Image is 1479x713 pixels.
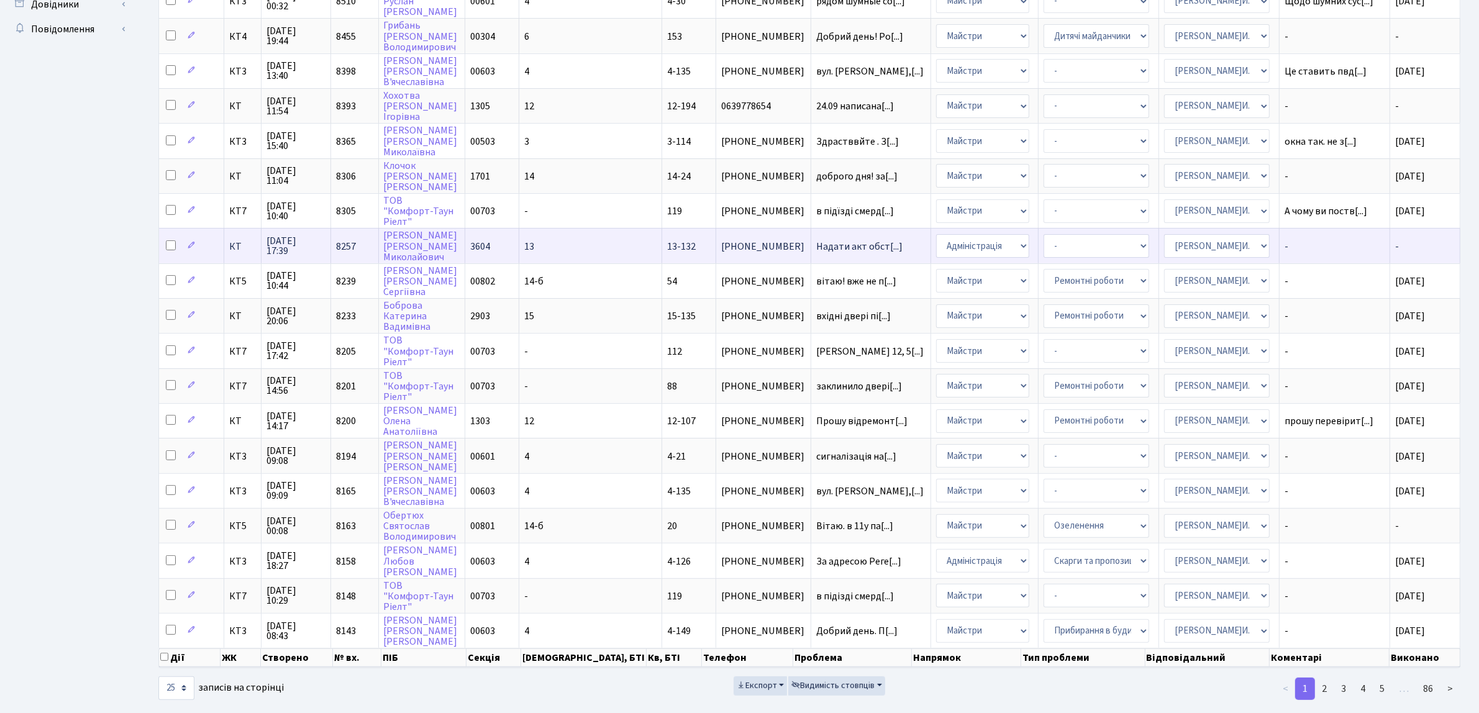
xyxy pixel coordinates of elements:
span: [DATE] 11:54 [266,96,325,116]
span: - [1285,311,1385,321]
span: 1305 [470,99,490,113]
span: КТ [229,311,257,321]
span: вхідні двері пі[...] [816,309,891,323]
th: [DEMOGRAPHIC_DATA], БТІ [521,648,647,667]
span: 8305 [336,204,356,218]
a: 86 [1416,678,1440,700]
span: 8365 [336,135,356,148]
span: доброго дня! за[...] [816,170,898,183]
a: 3 [1334,678,1354,700]
span: 4-149 [667,624,691,638]
span: [DATE] 17:39 [266,236,325,256]
span: 00603 [470,65,495,78]
span: [PHONE_NUMBER] [721,137,805,147]
span: 00304 [470,30,495,43]
span: [PHONE_NUMBER] [721,486,805,496]
span: 3 [524,135,529,148]
span: [PHONE_NUMBER] [721,452,805,461]
a: Грибань[PERSON_NAME]Володимирович [384,19,458,54]
a: ТОВ"Комфорт-ТаунРіелт" [384,579,454,614]
span: [PHONE_NUMBER] [721,626,805,636]
span: [PHONE_NUMBER] [721,591,805,601]
span: [DATE] [1395,170,1425,183]
a: ОбертюхСвятославВолодимирович [384,509,457,543]
span: За адресою Реге[...] [816,555,901,568]
span: КТ3 [229,556,257,566]
span: Вітаю. в 11у па[...] [816,519,893,533]
span: [DATE] 18:27 [266,551,325,571]
span: 8148 [336,589,356,603]
th: № вх. [333,648,381,667]
span: - [524,204,528,218]
span: 00603 [470,555,495,568]
span: Здрастввйте . З[...] [816,135,899,148]
span: [PHONE_NUMBER] [721,171,805,181]
span: 119 [667,204,682,218]
span: 4-135 [667,65,691,78]
a: [PERSON_NAME][PERSON_NAME]Миколаївна [384,124,458,159]
th: Тип проблеми [1021,648,1145,667]
span: [DATE] [1395,484,1425,498]
span: [DATE] [1395,589,1425,603]
span: 88 [667,379,677,393]
span: 00603 [470,624,495,638]
span: вул. [PERSON_NAME],[...] [816,484,924,498]
span: 153 [667,30,682,43]
th: Кв, БТІ [647,648,702,667]
span: - [524,345,528,358]
span: окна так. не з[...] [1285,135,1357,148]
span: 00503 [470,135,495,148]
span: 15-135 [667,309,696,323]
span: - [1285,381,1385,391]
span: 00601 [470,450,495,463]
th: Відповідальний [1145,648,1270,667]
a: [PERSON_NAME]Любов[PERSON_NAME] [384,544,458,579]
span: 15 [524,309,534,323]
span: [DATE] 13:40 [266,61,325,81]
span: 00603 [470,484,495,498]
span: 8205 [336,345,356,358]
span: 8201 [336,379,356,393]
span: [PHONE_NUMBER] [721,242,805,252]
span: 8233 [336,309,356,323]
span: 8200 [336,414,356,428]
span: КТ7 [229,206,257,216]
span: 4-135 [667,484,691,498]
span: Видимість стовпців [791,679,875,692]
span: 6 [524,30,529,43]
a: Хохотва[PERSON_NAME]Ігорівна [384,89,458,124]
span: - [1285,591,1385,601]
span: КТ5 [229,276,257,286]
span: Прошу відремонт[...] [816,414,908,428]
span: КТ5 [229,521,257,531]
span: - [1285,452,1385,461]
span: [DATE] [1395,204,1425,218]
span: вул. [PERSON_NAME],[...] [816,65,924,78]
th: Виконано [1390,648,1460,667]
th: Проблема [793,648,912,667]
span: 14-24 [667,170,691,183]
span: [DATE] [1395,309,1425,323]
span: А чому ви поств[...] [1285,204,1367,218]
span: КТ [229,101,257,111]
span: - [1285,521,1385,531]
a: > [1440,678,1460,700]
select: записів на сторінці [158,676,194,700]
span: 4 [524,484,529,498]
span: - [1285,32,1385,42]
span: [DATE] [1395,379,1425,393]
span: КТ3 [229,137,257,147]
span: [PHONE_NUMBER] [721,347,805,356]
span: 112 [667,345,682,358]
span: [PHONE_NUMBER] [721,66,805,76]
span: [PHONE_NUMBER] [721,32,805,42]
span: 8143 [336,624,356,638]
span: 8306 [336,170,356,183]
th: Напрямок [912,648,1021,667]
span: 8455 [336,30,356,43]
span: КТ7 [229,591,257,601]
a: [PERSON_NAME][PERSON_NAME]Сергіївна [384,264,458,299]
span: [PHONE_NUMBER] [721,276,805,286]
span: [DATE] 00:08 [266,516,325,536]
span: 14 [524,170,534,183]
